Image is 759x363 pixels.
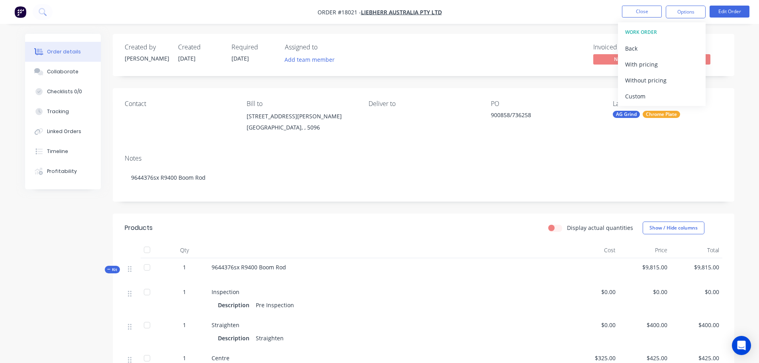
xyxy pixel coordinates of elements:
div: Products [125,223,153,233]
div: Total [671,242,722,258]
div: [STREET_ADDRESS][PERSON_NAME][GEOGRAPHIC_DATA], , 5096 [247,111,356,136]
button: Add team member [280,54,339,65]
span: $325.00 [570,354,616,362]
span: $425.00 [674,354,719,362]
span: $9,815.00 [622,263,667,271]
button: Edit Order [710,6,749,18]
div: PO [491,100,600,108]
span: $0.00 [570,288,616,296]
div: Created [178,43,222,51]
button: Timeline [25,141,101,161]
span: 1 [183,263,186,271]
div: With pricing [625,59,698,70]
div: Deliver to [369,100,478,108]
div: 9644376sx R9400 Boom Rod [125,165,722,190]
span: $400.00 [622,321,667,329]
div: Invoiced [593,43,653,51]
span: $0.00 [622,288,667,296]
span: Order #18021 - [318,8,361,16]
span: [DATE] [178,55,196,62]
span: Inspection [212,288,239,296]
div: Checklists 0/0 [47,88,82,95]
button: Back [618,40,706,56]
img: Factory [14,6,26,18]
div: Description [218,332,253,344]
span: 1 [183,288,186,296]
button: Custom [618,88,706,104]
div: Straighten [253,332,287,344]
div: Back [625,43,698,54]
button: WORK ORDER [618,24,706,40]
span: $425.00 [622,354,667,362]
div: Tracking [47,108,69,115]
span: $9,815.00 [674,263,719,271]
div: [STREET_ADDRESS][PERSON_NAME] [247,111,356,122]
div: Collaborate [47,68,78,75]
div: Labels [613,100,722,108]
div: Order details [47,48,81,55]
div: WORK ORDER [625,27,698,37]
div: Chrome Plate [643,111,680,118]
div: Description [218,299,253,311]
div: [PERSON_NAME] [125,54,169,63]
div: AG Grind [613,111,640,118]
span: 1 [183,354,186,362]
label: Display actual quantities [567,224,633,232]
button: Close [622,6,662,18]
div: Price [619,242,671,258]
a: Liebherr Australia Pty Ltd [361,8,442,16]
div: Required [231,43,275,51]
span: Straighten [212,321,239,329]
button: With pricing [618,56,706,72]
span: $0.00 [674,288,719,296]
span: [DATE] [231,55,249,62]
button: Order details [25,42,101,62]
div: Assigned to [285,43,365,51]
div: Qty [161,242,208,258]
span: Centre [212,354,229,362]
span: $400.00 [674,321,719,329]
button: Without pricing [618,72,706,88]
div: Notes [125,155,722,162]
div: Profitability [47,168,77,175]
span: $0.00 [570,321,616,329]
button: Checklists 0/0 [25,82,101,102]
div: 900858/736258 [491,111,590,122]
div: Without pricing [625,75,698,86]
span: No [593,54,641,64]
div: Linked Orders [47,128,81,135]
div: Bill to [247,100,356,108]
div: Created by [125,43,169,51]
span: Kit [107,267,118,273]
div: Open Intercom Messenger [732,336,751,355]
button: Linked Orders [25,122,101,141]
div: Cost [567,242,619,258]
div: [GEOGRAPHIC_DATA], , 5096 [247,122,356,133]
div: Pre Inspection [253,299,297,311]
div: Timeline [47,148,68,155]
span: 9644376sx R9400 Boom Rod [212,263,286,271]
button: Profitability [25,161,101,181]
button: Tracking [25,102,101,122]
button: Collaborate [25,62,101,82]
div: Contact [125,100,234,108]
div: Custom [625,90,698,102]
button: Options [666,6,706,18]
button: Show / Hide columns [643,222,704,234]
button: Add team member [285,54,339,65]
div: Kit [105,266,120,273]
span: 1 [183,321,186,329]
